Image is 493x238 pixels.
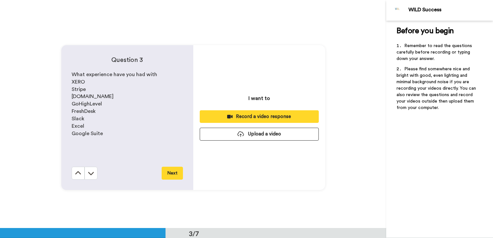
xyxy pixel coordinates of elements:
[397,27,454,35] span: Before you begin
[397,67,477,110] span: Please find somewhere nice and bright with good, even lighting and minimal background noise if yo...
[408,7,493,13] div: WILD Success
[72,94,114,99] span: [DOMAIN_NAME]
[72,55,183,64] h4: Question 3
[72,79,85,84] span: XERO
[162,167,183,180] button: Next
[72,109,96,114] span: FreshDesk
[72,116,84,121] span: Slack
[205,113,314,120] div: Record a video response
[72,124,84,129] span: Excel
[200,128,319,140] button: Upload a video
[200,110,319,123] button: Record a video response
[72,87,86,92] span: Stripe
[72,72,157,77] span: What experience have you had with
[390,3,405,18] img: Profile Image
[178,229,209,238] div: 3/7
[72,101,102,106] span: GoHighLevel
[72,131,103,136] span: Google Suite
[397,44,473,61] span: Remember to read the questions carefully before recording or typing down your answer.
[248,94,270,102] p: I want to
